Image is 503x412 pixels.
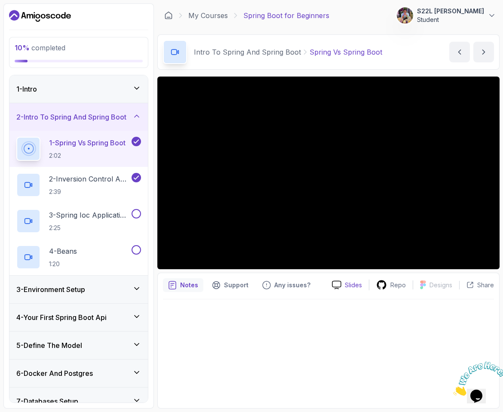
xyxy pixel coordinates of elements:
p: Repo [390,281,406,289]
p: 4 - Beans [49,246,77,256]
button: notes button [163,278,203,292]
iframe: chat widget [450,358,503,399]
p: Notes [180,281,198,289]
h3: 2 - Intro To Spring And Spring Boot [16,112,126,122]
img: Chat attention grabber [3,3,57,37]
button: 1-Intro [9,75,148,103]
p: Share [477,281,494,289]
h3: 3 - Environment Setup [16,284,85,295]
h3: 7 - Databases Setup [16,396,78,406]
a: Slides [325,280,369,289]
img: user profile image [397,7,413,24]
p: Designs [429,281,452,289]
button: Support button [207,278,254,292]
button: 1-Spring Vs Spring Boot2:02 [16,137,141,161]
h3: 5 - Define The Model [16,340,82,351]
span: completed [15,43,65,52]
p: Student [417,15,484,24]
button: 5-Define The Model [9,332,148,359]
p: 2:39 [49,188,130,196]
iframe: 1 - Spring vs Spring Boot [157,77,500,269]
p: Slides [345,281,362,289]
button: next content [473,42,494,62]
button: 2-Intro To Spring And Spring Boot [9,103,148,131]
p: 1:20 [49,260,77,268]
p: 3 - Spring Ioc Application Context [49,210,130,220]
h3: 6 - Docker And Postgres [16,368,93,378]
p: 2:02 [49,151,126,160]
p: Intro To Spring And Spring Boot [194,47,301,57]
a: Repo [369,280,413,290]
button: Feedback button [257,278,316,292]
button: user profile imageS22L [PERSON_NAME]Student [396,7,496,24]
button: 3-Environment Setup [9,276,148,303]
a: Dashboard [9,9,71,23]
p: 2:25 [49,224,130,232]
button: 4-Beans1:20 [16,245,141,269]
button: 2-Inversion Control And Dependency Injection2:39 [16,173,141,197]
h3: 1 - Intro [16,84,37,94]
button: 3-Spring Ioc Application Context2:25 [16,209,141,233]
p: Spring Boot for Beginners [243,10,329,21]
h3: 4 - Your First Spring Boot Api [16,312,107,323]
p: S22L [PERSON_NAME] [417,7,484,15]
button: 6-Docker And Postgres [9,360,148,387]
p: 1 - Spring Vs Spring Boot [49,138,126,148]
p: Spring Vs Spring Boot [310,47,382,57]
button: previous content [449,42,470,62]
p: Any issues? [274,281,310,289]
a: My Courses [188,10,228,21]
button: 4-Your First Spring Boot Api [9,304,148,331]
span: 10 % [15,43,30,52]
p: Support [224,281,248,289]
p: 2 - Inversion Control And Dependency Injection [49,174,130,184]
a: Dashboard [164,11,173,20]
button: Share [459,281,494,289]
